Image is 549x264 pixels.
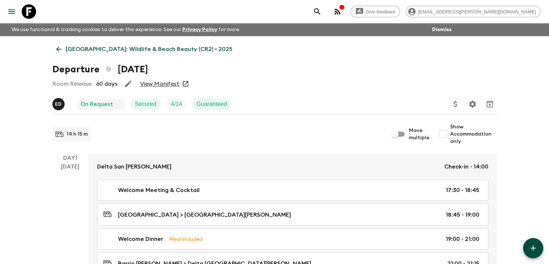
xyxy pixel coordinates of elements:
button: Dismiss [430,25,453,35]
p: Meal Included [169,235,202,243]
a: [GEOGRAPHIC_DATA]: Wildlife & Beach Beauty (CR2) • 2025 [52,42,236,56]
p: 4 / 14 [171,100,182,108]
button: ED [52,98,66,110]
p: Welcome Meeting & Cocktail [118,186,200,195]
button: Update Price, Early Bird Discount and Costs [448,97,463,111]
a: Privacy Policy [182,27,217,32]
p: [GEOGRAPHIC_DATA] > [GEOGRAPHIC_DATA][PERSON_NAME] [118,210,291,219]
a: Give feedback [350,6,400,17]
p: 17:30 - 18:45 [446,186,479,195]
p: Welcome Dinner [118,235,163,243]
p: 14 h 15 m [67,131,88,138]
p: Check-in - 14:00 [444,162,488,171]
button: Archive (Completed, Cancelled or Unsynced Departures only) [483,97,497,111]
span: Show Accommodation only [450,123,497,145]
span: Give feedback [362,9,400,14]
a: Delta San [PERSON_NAME]Check-in - 14:00 [88,154,497,180]
a: [GEOGRAPHIC_DATA] > [GEOGRAPHIC_DATA][PERSON_NAME]18:45 - 19:00 [97,204,488,226]
button: Settings [465,97,480,111]
p: E D [55,101,62,107]
div: Secured [131,98,161,110]
p: Delta San [PERSON_NAME] [97,162,171,171]
p: Room Release: [52,80,92,88]
h1: Departure [DATE] [52,62,148,77]
div: [EMAIL_ADDRESS][PERSON_NAME][DOMAIN_NAME] [406,6,540,17]
p: On Request [80,100,113,108]
a: Welcome Meeting & Cocktail17:30 - 18:45 [97,180,488,201]
p: 18:45 - 19:00 [446,210,479,219]
p: [GEOGRAPHIC_DATA]: Wildlife & Beach Beauty (CR2) • 2025 [66,45,232,54]
p: 60 days [96,80,117,88]
button: menu [4,4,19,19]
span: [EMAIL_ADDRESS][PERSON_NAME][DOMAIN_NAME] [414,9,540,14]
p: Day 1 [52,154,88,162]
span: Edwin Duarte Ríos [52,100,66,106]
p: Secured [135,100,157,108]
a: View Manifest [140,80,179,88]
a: Welcome DinnerMeal Included19:00 - 21:00 [97,229,488,250]
div: Trip Fill [166,98,186,110]
span: Move multiple [409,127,430,141]
p: 19:00 - 21:00 [446,235,479,243]
button: search adventures [310,4,324,19]
p: We use functional & tracking cookies to deliver this experience. See our for more. [9,23,243,36]
p: Guaranteed [196,100,227,108]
